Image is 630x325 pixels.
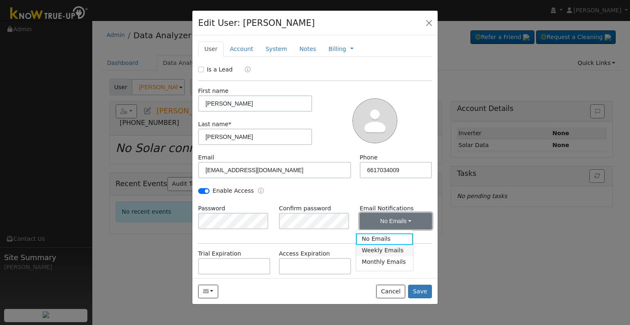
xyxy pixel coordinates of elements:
[329,45,346,53] a: Billing
[198,204,225,213] label: Password
[356,256,413,268] a: Monthly Emails
[360,213,432,229] button: No Emails
[198,120,231,129] label: Last name
[198,67,204,72] input: Is a Lead
[224,41,259,57] a: Account
[279,249,330,258] label: Access Expiration
[376,285,405,299] button: Cancel
[408,285,432,299] button: Save
[239,65,251,75] a: Lead
[259,41,293,57] a: System
[293,41,322,57] a: Notes
[356,233,413,245] a: No Emails
[198,249,241,258] label: Trial Expiration
[258,187,264,196] a: Enable Access
[360,153,378,162] label: Phone
[198,16,315,30] h4: Edit User: [PERSON_NAME]
[207,65,233,74] label: Is a Lead
[356,245,413,256] a: Weekly Emails
[198,153,214,162] label: Email
[198,41,224,57] a: User
[228,121,231,127] span: Required
[360,204,432,213] label: Email Notifications
[212,187,254,195] label: Enable Access
[198,285,218,299] button: mrbunbohue@yahoo.com
[198,87,228,95] label: First name
[279,204,331,213] label: Confirm password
